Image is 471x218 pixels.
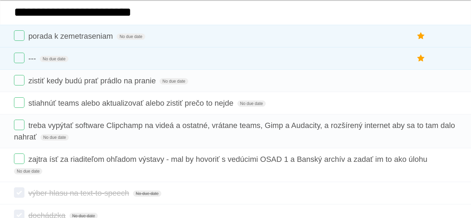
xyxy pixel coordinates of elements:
[28,189,131,197] span: výber hlasu na text-to-speech
[28,155,429,164] span: zajtra ísť za riaditeľom ohľadom výstavy - mal by hovoriť s vedúcimi OSAD 1 a Banský archív a zad...
[237,100,266,107] span: No due date
[28,76,157,85] span: zistiť kedy budú prať prádlo na pranie
[117,33,145,40] span: No due date
[14,53,24,63] label: Done
[14,153,24,164] label: Done
[14,30,24,41] label: Done
[414,30,428,42] label: Star task
[133,190,161,197] span: No due date
[28,99,235,107] span: stiahnúť teams alebo aktualizovať alebo zistiť prečo to nejde
[41,134,69,141] span: No due date
[14,168,42,174] span: No due date
[160,78,188,84] span: No due date
[14,75,24,85] label: Done
[14,97,24,108] label: Done
[414,53,428,64] label: Star task
[40,56,68,62] span: No due date
[28,54,38,63] span: ---
[14,120,24,130] label: Done
[14,121,455,141] span: treba vypýtať software Clipchamp na videá a ostatné, vrátane teams, Gimp a Audacity, a rozšírený ...
[14,187,24,198] label: Done
[28,32,115,40] span: porada k zemetraseniam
